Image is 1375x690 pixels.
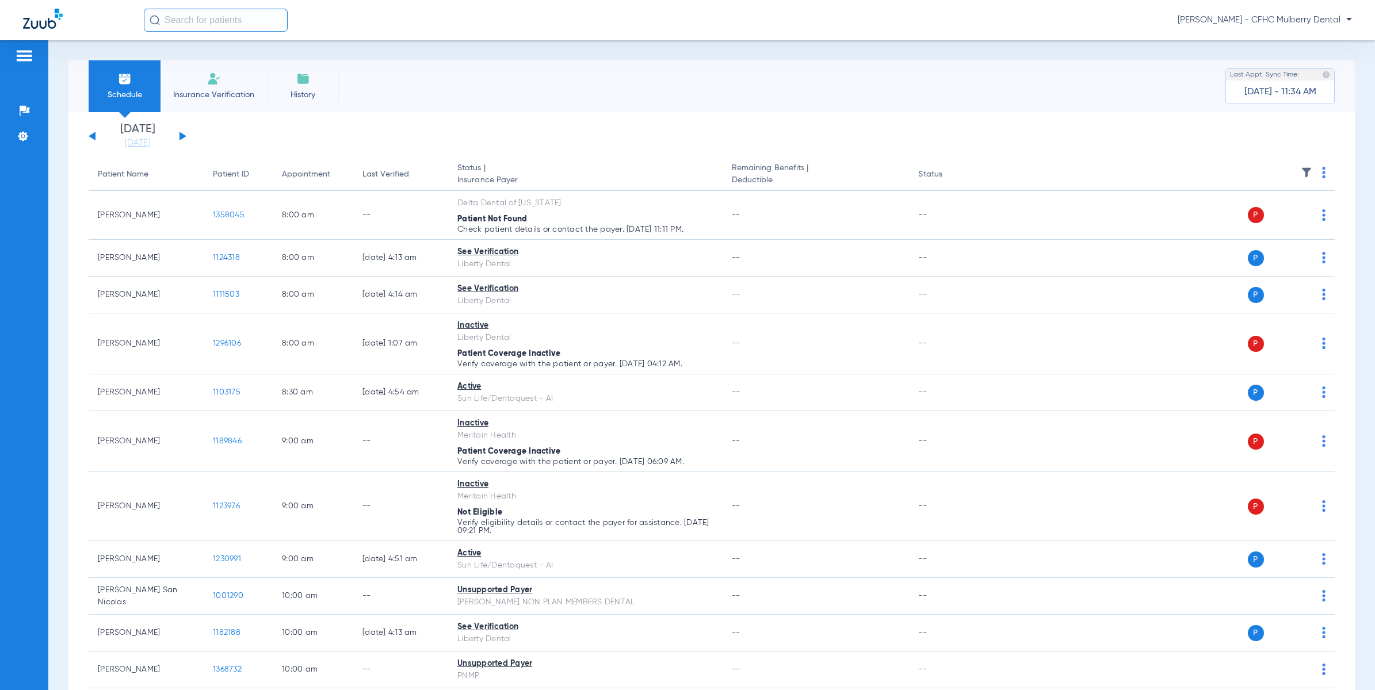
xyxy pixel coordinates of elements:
td: -- [909,191,987,240]
th: Remaining Benefits | [723,159,910,191]
div: Delta Dental of [US_STATE] [457,197,713,209]
div: Unsupported Payer [457,658,713,670]
span: -- [732,592,740,600]
td: -- [909,615,987,651]
p: Verify coverage with the patient or payer. [DATE] 06:09 AM. [457,458,713,466]
td: [PERSON_NAME] [89,240,204,277]
div: Inactive [457,320,713,332]
td: [DATE] 4:13 AM [353,240,448,277]
td: [PERSON_NAME] [89,472,204,541]
td: 8:00 AM [273,313,353,374]
img: Schedule [118,72,132,86]
span: -- [732,665,740,673]
span: P [1248,207,1264,223]
td: [PERSON_NAME] [89,615,204,651]
span: -- [732,437,740,445]
span: [PERSON_NAME] - CFHC Mulberry Dental [1178,14,1352,26]
span: -- [732,254,740,262]
span: Insurance Payer [457,174,713,186]
span: -- [732,555,740,563]
img: group-dot-blue.svg [1322,435,1326,447]
td: -- [909,374,987,411]
span: Patient Coverage Inactive [457,447,560,455]
td: [DATE] 4:54 AM [353,374,448,411]
span: 1123976 [213,502,240,510]
img: Manual Insurance Verification [207,72,221,86]
span: P [1248,625,1264,641]
td: [DATE] 1:07 AM [353,313,448,374]
div: Sun Life/Dentaquest - AI [457,393,713,405]
img: Zuub Logo [23,9,63,29]
div: Liberty Dental [457,633,713,645]
img: History [296,72,310,86]
div: PNMP [457,670,713,682]
img: last sync help info [1322,71,1330,79]
span: P [1248,499,1264,515]
img: group-dot-blue.svg [1322,252,1326,263]
div: Liberty Dental [457,295,713,307]
td: -- [909,411,987,472]
img: group-dot-blue.svg [1322,664,1326,675]
li: [DATE] [103,124,172,149]
span: Schedule [97,89,152,101]
td: -- [353,651,448,688]
span: 1103175 [213,388,240,396]
div: Appointment [282,168,330,181]
div: See Verification [457,283,713,295]
p: Check patient details or contact the payer. [DATE] 11:11 PM. [457,225,713,233]
a: [DATE] [103,137,172,149]
td: 8:30 AM [273,374,353,411]
img: group-dot-blue.svg [1322,386,1326,398]
div: Unsupported Payer [457,584,713,596]
span: P [1248,434,1264,450]
div: See Verification [457,621,713,633]
span: P [1248,250,1264,266]
span: 1189846 [213,437,242,445]
div: Meritain Health [457,430,713,442]
td: 10:00 AM [273,578,353,615]
div: Patient ID [213,168,249,181]
span: Patient Not Found [457,215,527,223]
td: [PERSON_NAME] [89,191,204,240]
div: Active [457,381,713,393]
td: -- [353,472,448,541]
td: 9:00 AM [273,541,353,578]
img: group-dot-blue.svg [1322,289,1326,300]
td: 8:00 AM [273,277,353,313]
td: -- [353,411,448,472]
td: 8:00 AM [273,240,353,277]
div: Liberty Dental [457,332,713,344]
td: 10:00 AM [273,651,353,688]
img: group-dot-blue.svg [1322,209,1326,221]
td: [PERSON_NAME] [89,411,204,472]
div: Sun Life/Dentaquest - AI [457,559,713,572]
span: -- [732,388,740,396]
span: -- [732,502,740,510]
img: group-dot-blue.svg [1322,627,1326,638]
span: 1111503 [213,290,239,298]
div: See Verification [457,246,713,258]
img: group-dot-blue.svg [1322,500,1326,512]
span: P [1248,551,1264,568]
td: [DATE] 4:14 AM [353,277,448,313]
span: Last Appt. Sync Time: [1230,69,1299,80]
span: -- [732,211,740,219]
span: Patient Coverage Inactive [457,350,560,358]
td: 9:00 AM [273,411,353,472]
td: [PERSON_NAME] [89,651,204,688]
td: -- [909,313,987,374]
td: -- [909,472,987,541]
span: History [276,89,330,101]
div: Inactive [457,417,713,430]
div: Active [457,547,713,559]
td: -- [353,578,448,615]
span: 1230991 [213,555,241,563]
div: Last Verified [362,168,439,181]
p: Verify eligibility details or contact the payer for assistance. [DATE] 09:21 PM. [457,519,713,535]
span: -- [732,290,740,298]
th: Status [909,159,987,191]
td: -- [909,578,987,615]
td: [PERSON_NAME] [89,541,204,578]
img: group-dot-blue.svg [1322,553,1326,565]
span: Insurance Verification [169,89,258,101]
